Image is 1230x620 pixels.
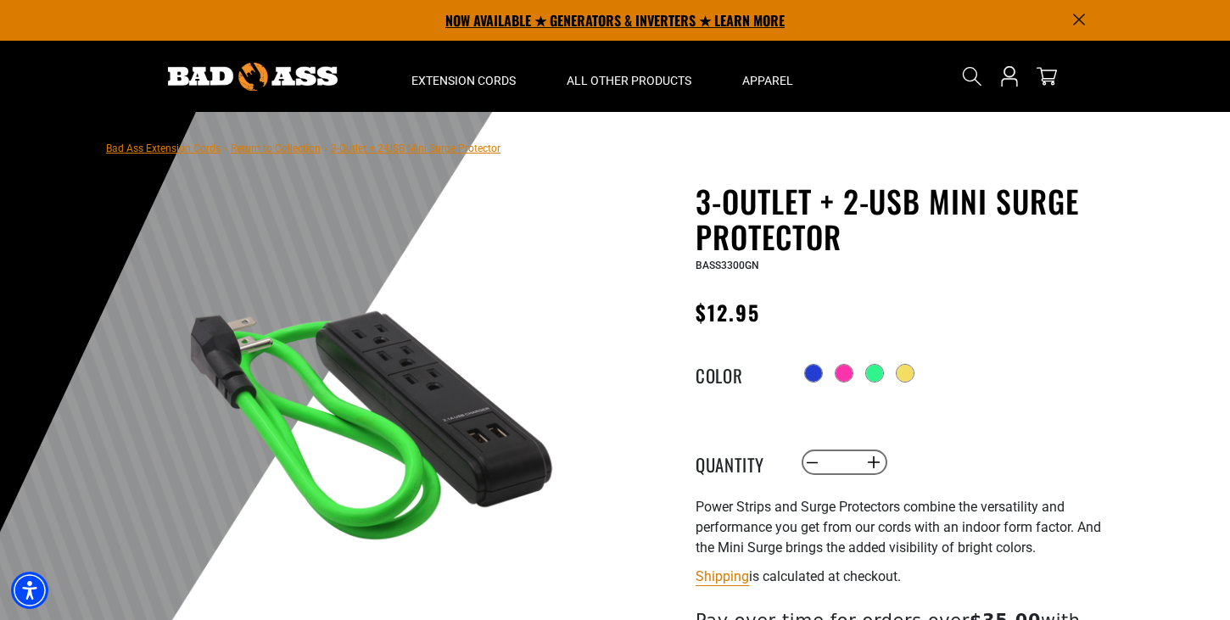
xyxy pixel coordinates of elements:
[324,142,327,154] span: ›
[696,497,1111,558] p: Power Strips and Surge Protectors combine the versatility and performance you get from our cords ...
[696,451,780,473] label: Quantity
[168,63,338,91] img: Bad Ass Extension Cords
[696,565,1111,588] div: is calculated at checkout.
[331,142,500,154] span: 3-Outlet + 2-USB Mini Surge Protector
[106,137,500,158] nav: breadcrumbs
[696,183,1111,254] h1: 3-Outlet + 2-USB Mini Surge Protector
[696,297,760,327] span: $12.95
[717,41,819,112] summary: Apparel
[996,41,1023,112] a: Open this option
[106,142,221,154] a: Bad Ass Extension Cords
[224,142,227,154] span: ›
[231,142,321,154] a: Return to Collection
[567,73,691,88] span: All Other Products
[696,568,749,584] a: Shipping
[411,73,516,88] span: Extension Cords
[1033,66,1060,87] a: cart
[386,41,541,112] summary: Extension Cords
[541,41,717,112] summary: All Other Products
[11,572,48,609] div: Accessibility Menu
[742,73,793,88] span: Apparel
[696,260,759,271] span: BASS3300GN
[959,63,986,90] summary: Search
[696,362,780,384] legend: Color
